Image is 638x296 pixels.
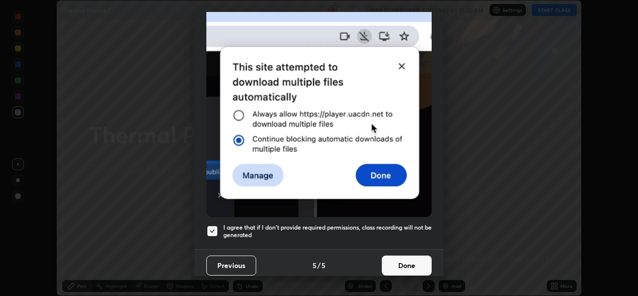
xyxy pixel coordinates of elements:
[318,260,320,271] h4: /
[206,256,256,276] button: Previous
[223,224,432,239] h5: I agree that if I don't provide required permissions, class recording will not be generated
[321,260,325,271] h4: 5
[382,256,432,276] button: Done
[313,260,317,271] h4: 5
